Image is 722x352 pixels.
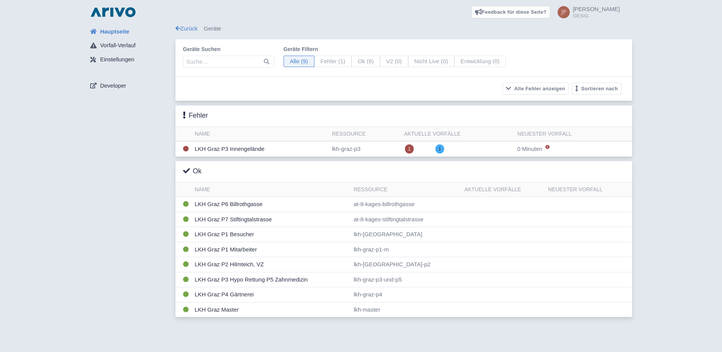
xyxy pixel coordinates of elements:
th: Ressource [351,182,461,197]
td: LKH Graz P3 Hypo Rettung P5 Zahnmedizin [192,272,351,287]
th: Name [192,127,329,141]
span: Vorfall-Verlauf [100,41,135,50]
span: Alle (9) [284,56,315,67]
a: Vorfall-Verlauf [84,38,175,53]
a: Hauptseite [84,24,175,39]
img: logo [89,6,137,18]
span: Hauptseite [100,27,129,36]
button: Alle Fehler anzeigen [502,83,569,94]
th: Neuester Vorfall [514,127,632,141]
td: at-8-kages-stiftingtalstrasse [351,212,461,227]
span: 0 Minuten [517,146,542,152]
span: [PERSON_NAME] [573,6,620,12]
small: GESIG [573,13,620,18]
td: LKH Graz P2 Hilmteich, VZ [192,257,351,272]
td: lkh-[GEOGRAPHIC_DATA]-p2 [351,257,461,272]
a: Einstellungen [84,53,175,67]
td: lkh-master [351,302,461,317]
th: Aktuelle Vorfälle [401,127,514,141]
td: lkh-graz-p1-m [351,242,461,257]
td: lkh-graz-p4 [351,287,461,302]
a: Feedback für diese Seite? [472,6,550,18]
td: LKH Graz P3 Innengelände [192,141,329,157]
span: Nicht Live (0) [408,56,454,67]
a: Developer [84,78,175,93]
td: LKH Graz Master [192,302,351,317]
input: Suche… [183,56,274,68]
span: V2 (0) [380,56,408,67]
span: Einstellungen [100,55,134,64]
span: Ok (8) [351,56,380,67]
h3: Fehler [183,112,208,120]
th: Aktuelle Vorfälle [461,182,545,197]
td: LKH Graz P7 Stiftingtalstrasse [192,212,351,227]
td: lkh-graz-p3 [329,141,401,157]
a: [PERSON_NAME] GESIG [553,6,620,18]
div: Geräte [175,24,632,33]
h3: Ok [183,167,202,176]
a: Zurück [175,25,198,32]
td: LKH Graz P1 Besucher [192,227,351,242]
label: Geräte filtern [284,45,506,53]
label: Geräte suchen [183,45,274,53]
th: Name [192,182,351,197]
span: Developer [100,82,126,90]
td: LKH Graz P6 Billrothgasse [192,197,351,212]
button: Sortieren nach [572,83,622,94]
span: 1 [405,144,414,154]
td: at-8-kages-billrothgasse [351,197,461,212]
td: lkh-[GEOGRAPHIC_DATA] [351,227,461,242]
span: Entwicklung (0) [454,56,506,67]
td: LKH Graz P4 Gärtnerei [192,287,351,302]
td: LKH Graz P1 Mitarbeiter [192,242,351,257]
td: lkh-graz-p3-und-p5 [351,272,461,287]
span: Fehler (1) [314,56,352,67]
th: Ressource [329,127,401,141]
span: 1 [435,144,444,154]
th: Neuester Vorfall [545,182,632,197]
